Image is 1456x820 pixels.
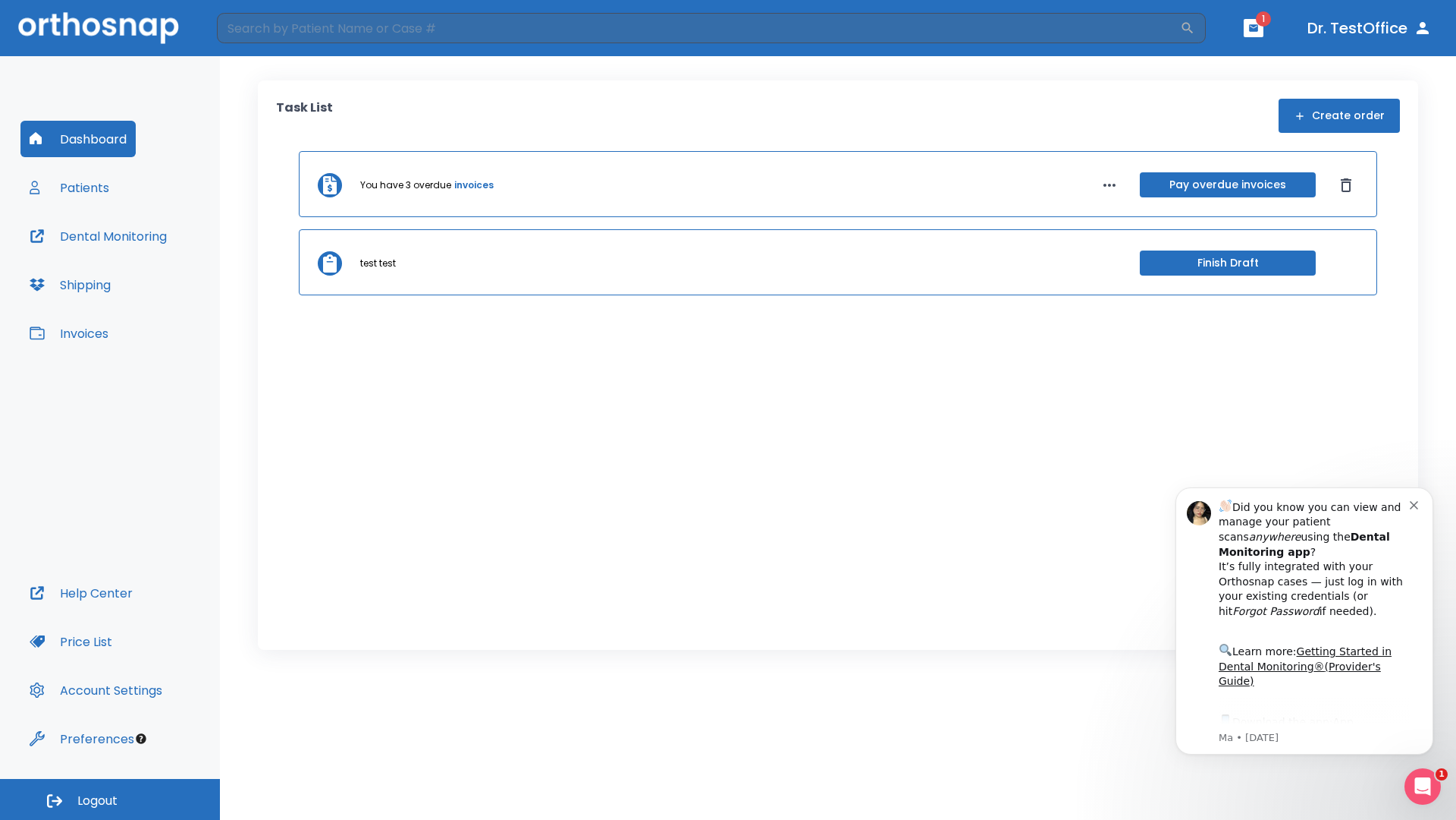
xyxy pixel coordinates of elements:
[20,575,142,611] button: Help Center
[276,99,333,133] p: Task List
[1140,172,1316,197] button: Pay overdue invoices
[134,732,148,746] div: Tooltip anchor
[20,315,118,352] button: Invoices
[20,169,118,206] button: Patients
[1334,173,1358,197] button: Dismiss
[1279,99,1400,133] button: Create order
[20,623,121,660] button: Price List
[20,218,176,254] button: Dental Monitoring
[20,672,171,708] button: Account Settings
[18,12,179,43] img: Orthosnap
[360,178,451,192] p: You have 3 overdue
[20,121,136,157] button: Dashboard
[360,257,396,270] p: test test
[1140,251,1316,276] button: Finish Draft
[1436,768,1448,781] span: 1
[217,13,1180,43] input: Search by Patient Name or Case #
[20,721,143,757] button: Preferences
[454,178,494,192] a: invoices
[20,266,120,303] button: Shipping
[1256,11,1271,27] span: 1
[1153,468,1456,812] iframe: Intercom notifications message
[77,793,118,809] span: Logout
[1301,14,1438,42] button: Dr. TestOffice
[1404,768,1441,805] iframe: Intercom live chat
